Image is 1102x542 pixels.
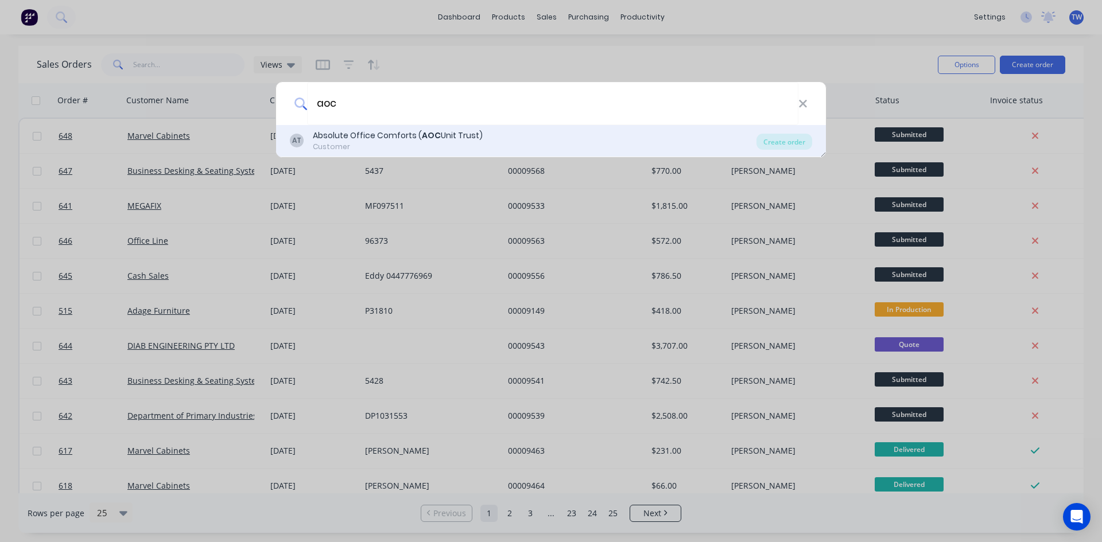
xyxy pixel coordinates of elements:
input: Enter a customer name to create a new order... [307,82,798,125]
b: AOC [422,130,441,141]
div: Create order [756,134,812,150]
div: AT [290,134,304,147]
div: Customer [313,142,483,152]
div: Open Intercom Messenger [1063,503,1091,531]
div: Absolute Office Comforts ( Unit Trust) [313,130,483,142]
